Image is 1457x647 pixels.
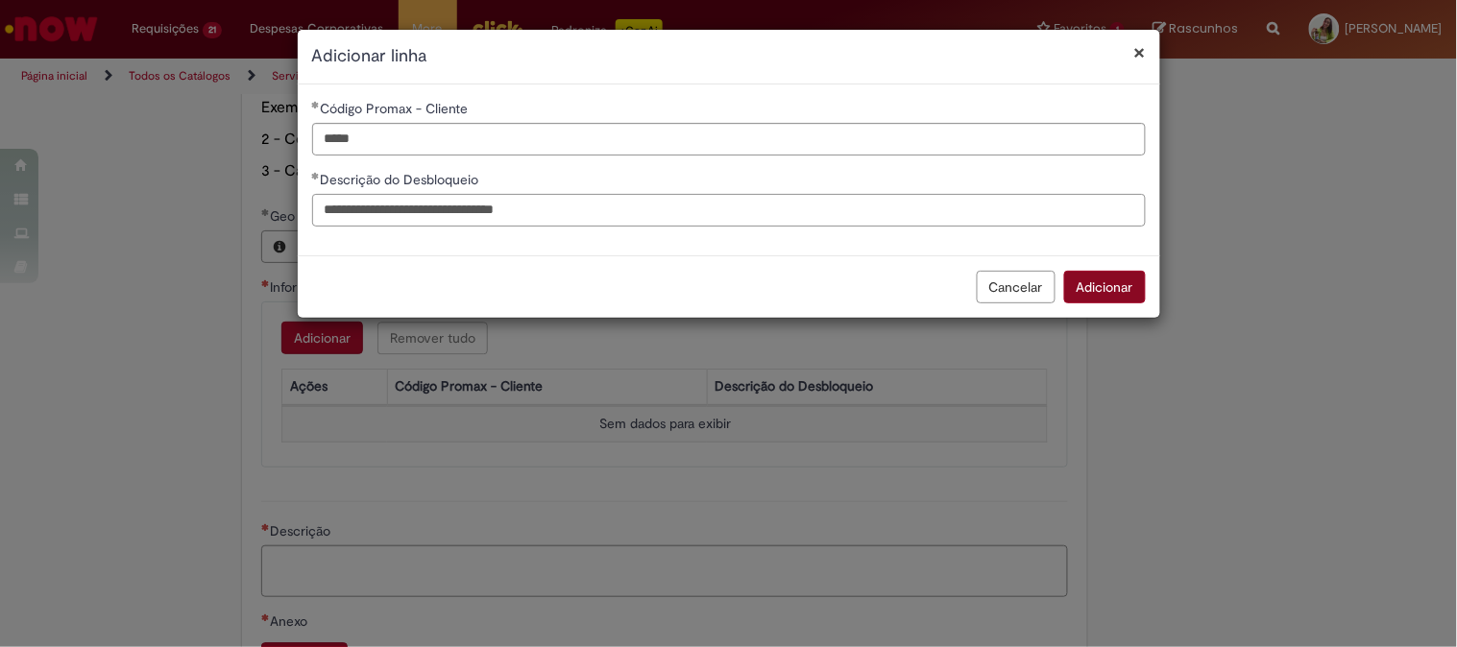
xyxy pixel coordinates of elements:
button: Fechar modal [1134,42,1146,62]
h2: Adicionar linha [312,44,1146,69]
button: Cancelar [977,271,1056,303]
button: Adicionar [1064,271,1146,303]
span: Descrição do Desbloqueio [321,171,483,188]
span: Obrigatório Preenchido [312,172,321,180]
input: Descrição do Desbloqueio [312,194,1146,227]
span: Obrigatório Preenchido [312,101,321,108]
span: Código Promax - Cliente [321,100,473,117]
input: Código Promax - Cliente [312,123,1146,156]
